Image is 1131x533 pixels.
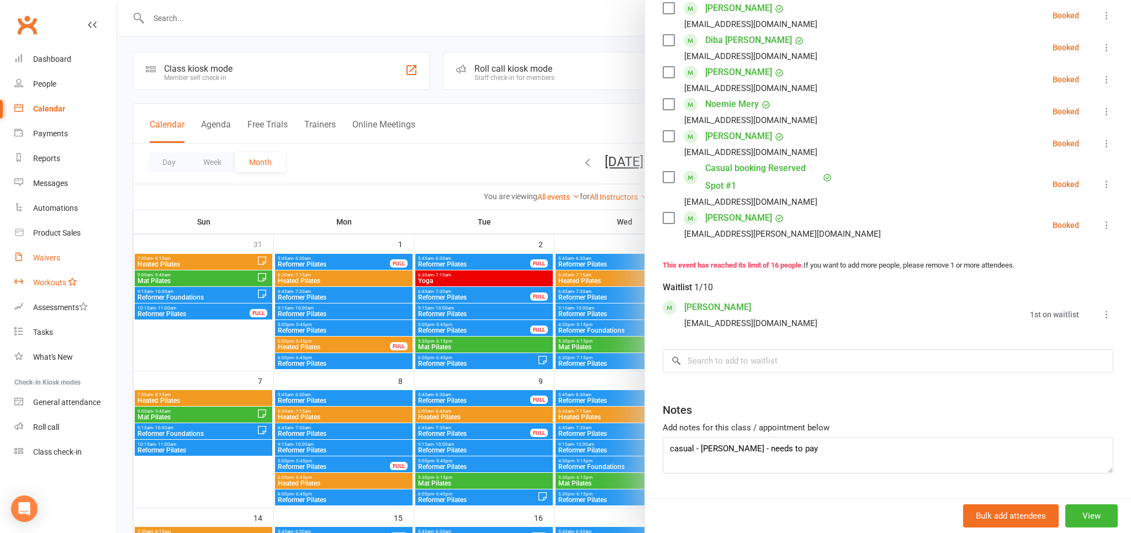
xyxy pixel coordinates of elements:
[14,320,117,345] a: Tasks
[14,270,117,295] a: Workouts
[694,280,713,295] div: 1/10
[663,261,804,269] strong: This event has reached its limit of 16 people.
[684,113,817,127] div: [EMAIL_ADDRESS][DOMAIN_NAME]
[1053,140,1079,147] div: Booked
[684,17,817,31] div: [EMAIL_ADDRESS][DOMAIN_NAME]
[1065,504,1118,527] button: View
[663,421,1113,434] div: Add notes for this class / appointment below
[14,295,117,320] a: Assessments
[14,415,117,440] a: Roll call
[33,398,101,407] div: General attendance
[33,328,53,337] div: Tasks
[663,260,1113,271] div: If you want to add more people, please remove 1 or more attendees.
[33,154,60,163] div: Reports
[33,447,82,456] div: Class check-in
[705,95,759,113] a: Noemie Mery
[684,81,817,95] div: [EMAIL_ADDRESS][DOMAIN_NAME]
[33,353,73,361] div: What's New
[14,171,117,196] a: Messages
[33,228,81,237] div: Product Sales
[14,440,117,465] a: Class kiosk mode
[14,345,117,370] a: What's New
[33,129,68,138] div: Payments
[33,104,65,113] div: Calendar
[684,145,817,159] div: [EMAIL_ADDRESS][DOMAIN_NAME]
[11,495,38,522] div: Open Intercom Messenger
[33,423,59,431] div: Roll call
[14,196,117,221] a: Automations
[33,303,88,312] div: Assessments
[14,47,117,72] a: Dashboard
[1053,221,1079,229] div: Booked
[684,227,881,241] div: [EMAIL_ADDRESS][PERSON_NAME][DOMAIN_NAME]
[33,79,56,88] div: People
[14,390,117,415] a: General attendance kiosk mode
[1030,311,1079,318] div: 1st on waitlist
[705,209,772,227] a: [PERSON_NAME]
[705,159,820,195] a: Casual booking Reserved Spot #1
[14,121,117,146] a: Payments
[705,127,772,145] a: [PERSON_NAME]
[14,246,117,270] a: Waivers
[1053,44,1079,51] div: Booked
[14,221,117,246] a: Product Sales
[1053,108,1079,115] div: Booked
[663,280,713,295] div: Waitlist
[705,63,772,81] a: [PERSON_NAME]
[684,49,817,63] div: [EMAIL_ADDRESS][DOMAIN_NAME]
[1053,76,1079,83] div: Booked
[14,72,117,97] a: People
[663,402,692,418] div: Notes
[963,504,1059,527] button: Bulk add attendees
[663,349,1113,372] input: Search to add to waitlist
[13,11,41,39] a: Clubworx
[705,31,792,49] a: Diba [PERSON_NAME]
[1053,12,1079,19] div: Booked
[33,55,71,63] div: Dashboard
[33,204,78,212] div: Automations
[684,316,817,331] div: [EMAIL_ADDRESS][DOMAIN_NAME]
[33,179,68,188] div: Messages
[684,195,817,209] div: [EMAIL_ADDRESS][DOMAIN_NAME]
[33,278,66,287] div: Workouts
[33,253,60,262] div: Waivers
[684,299,751,316] a: [PERSON_NAME]
[14,146,117,171] a: Reports
[14,97,117,121] a: Calendar
[1053,180,1079,188] div: Booked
